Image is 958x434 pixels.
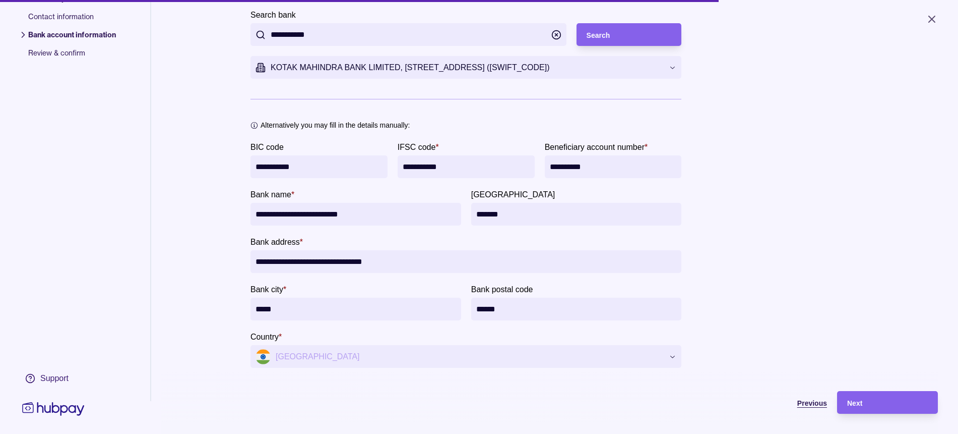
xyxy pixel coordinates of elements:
label: Bank city [250,283,286,295]
p: Beneficiary account number [545,143,645,151]
label: Country [250,331,282,343]
p: IFSC code [398,143,436,151]
p: Bank city [250,285,283,294]
input: Bank province [476,203,677,226]
span: Search [587,31,610,39]
p: [GEOGRAPHIC_DATA] [471,190,555,199]
input: Search bank [271,23,546,46]
label: BIC code [250,141,284,153]
p: Bank address [250,238,300,246]
span: Contact information [28,12,116,30]
button: Next [837,391,938,414]
button: Search [577,23,682,46]
input: Bank address [256,250,676,273]
label: Beneficiary account number [545,141,648,153]
p: Search bank [250,11,296,19]
span: Review & confirm [28,48,116,66]
label: Bank address [250,236,303,248]
p: BIC code [250,143,284,151]
input: Bank city [256,298,456,320]
input: Bank postal code [476,298,677,320]
p: Country [250,333,279,341]
p: Alternatively you may fill in the details manually: [261,120,410,131]
p: Bank postal code [471,285,533,294]
label: Search bank [250,9,296,21]
label: Bank name [250,188,294,200]
span: Previous [797,399,827,407]
label: Bank province [471,188,555,200]
button: Close [914,8,950,30]
input: IFSC code [403,155,530,178]
div: Support [40,373,69,384]
input: Beneficiary account number [550,155,677,178]
label: Bank postal code [471,283,533,295]
button: Previous [726,391,827,414]
label: IFSC code [398,141,439,153]
input: bankName [256,203,456,226]
span: Bank account information [28,30,116,48]
a: Support [20,368,87,389]
span: Next [847,399,862,407]
p: Bank name [250,190,291,199]
input: BIC code [256,155,382,178]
